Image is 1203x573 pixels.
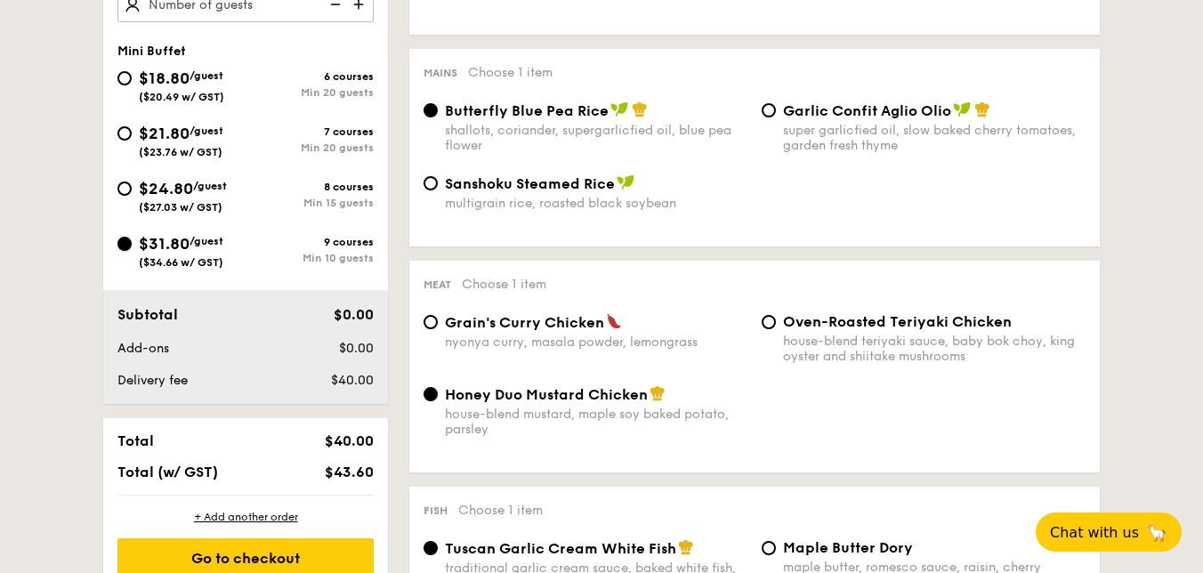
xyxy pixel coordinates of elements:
[190,69,223,82] span: /guest
[606,313,622,329] img: icon-spicy.37a8142b.svg
[117,71,132,85] input: $18.80/guest($20.49 w/ GST)6 coursesMin 20 guests
[762,315,776,329] input: Oven-Roasted Teriyaki Chickenhouse-blend teriyaki sauce, baby bok choy, king oyster and shiitake ...
[139,234,190,254] span: $31.80
[334,306,374,323] span: $0.00
[339,341,374,356] span: $0.00
[445,407,747,437] div: house-blend mustard, maple soy baked potato, parsley
[325,432,374,449] span: $40.00
[445,175,615,192] span: Sanshoku Steamed Rice
[139,91,224,103] span: ($20.49 w/ GST)
[424,387,438,401] input: Honey Duo Mustard Chickenhouse-blend mustard, maple soy baked potato, parsley
[190,125,223,137] span: /guest
[445,102,609,119] span: Butterfly Blue Pea Rice
[462,277,546,292] span: Choose 1 item
[193,180,227,192] span: /guest
[139,146,222,158] span: ($23.76 w/ GST)
[139,201,222,214] span: ($27.03 w/ GST)
[953,101,971,117] img: icon-vegan.f8ff3823.svg
[246,125,374,138] div: 7 courses
[783,102,951,119] span: Garlic Confit Aglio Olio
[445,196,747,211] div: multigrain rice, roasted black soybean
[246,197,374,209] div: Min 15 guests
[650,385,666,401] img: icon-chef-hat.a58ddaea.svg
[762,541,776,555] input: Maple Butter Dorymaple butter, romesco sauce, raisin, cherry tomato pickle
[424,67,457,79] span: Mains
[117,373,188,388] span: Delivery fee
[246,236,374,248] div: 9 courses
[246,181,374,193] div: 8 courses
[458,503,543,518] span: Choose 1 item
[246,86,374,99] div: Min 20 guests
[783,539,913,556] span: Maple Butter Dory
[117,44,186,59] span: Mini Buffet
[139,179,193,198] span: $24.80
[783,123,1086,153] div: super garlicfied oil, slow baked cherry tomatoes, garden fresh thyme
[783,313,1012,330] span: Oven-Roasted Teriyaki Chicken
[117,237,132,251] input: $31.80/guest($34.66 w/ GST)9 coursesMin 10 guests
[246,252,374,264] div: Min 10 guests
[139,256,223,269] span: ($34.66 w/ GST)
[117,510,374,524] div: + Add another order
[468,65,553,80] span: Choose 1 item
[117,182,132,196] input: $24.80/guest($27.03 w/ GST)8 coursesMin 15 guests
[246,141,374,154] div: Min 20 guests
[117,126,132,141] input: $21.80/guest($23.76 w/ GST)7 coursesMin 20 guests
[974,101,990,117] img: icon-chef-hat.a58ddaea.svg
[678,539,694,555] img: icon-chef-hat.a58ddaea.svg
[424,278,451,291] span: Meat
[610,101,628,117] img: icon-vegan.f8ff3823.svg
[325,464,374,480] span: $43.60
[1036,512,1182,552] button: Chat with us🦙
[424,315,438,329] input: Grain's Curry Chickennyonya curry, masala powder, lemongrass
[139,124,190,143] span: $21.80
[139,69,190,88] span: $18.80
[445,123,747,153] div: shallots, coriander, supergarlicfied oil, blue pea flower
[424,176,438,190] input: Sanshoku Steamed Ricemultigrain rice, roasted black soybean
[1146,522,1167,543] span: 🦙
[762,103,776,117] input: Garlic Confit Aglio Oliosuper garlicfied oil, slow baked cherry tomatoes, garden fresh thyme
[632,101,648,117] img: icon-chef-hat.a58ddaea.svg
[445,386,648,403] span: Honey Duo Mustard Chicken
[117,341,169,356] span: Add-ons
[424,504,448,517] span: Fish
[190,235,223,247] span: /guest
[1050,524,1139,541] span: Chat with us
[617,174,634,190] img: icon-vegan.f8ff3823.svg
[445,335,747,350] div: nyonya curry, masala powder, lemongrass
[117,464,218,480] span: Total (w/ GST)
[424,541,438,555] input: Tuscan Garlic Cream White Fishtraditional garlic cream sauce, baked white fish, roasted tomatoes
[445,540,676,557] span: Tuscan Garlic Cream White Fish
[424,103,438,117] input: Butterfly Blue Pea Riceshallots, coriander, supergarlicfied oil, blue pea flower
[117,432,154,449] span: Total
[246,70,374,83] div: 6 courses
[445,314,604,331] span: Grain's Curry Chicken
[117,306,178,323] span: Subtotal
[331,373,374,388] span: $40.00
[783,334,1086,364] div: house-blend teriyaki sauce, baby bok choy, king oyster and shiitake mushrooms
